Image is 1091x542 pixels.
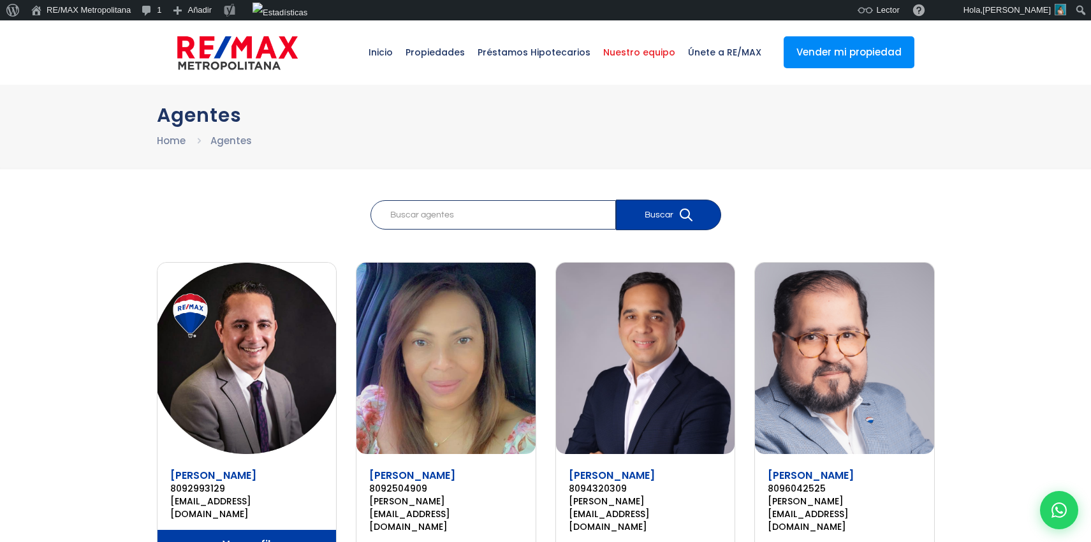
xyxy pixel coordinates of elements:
img: Visitas de 48 horas. Haz clic para ver más estadísticas del sitio. [253,3,307,23]
a: 8094320309 [569,482,722,495]
img: remax-metropolitana-logo [177,34,298,72]
input: Buscar agentes [370,200,616,230]
span: Préstamos Hipotecarios [471,33,597,71]
a: Vender mi propiedad [784,36,914,68]
span: Únete a RE/MAX [682,33,768,71]
a: [EMAIL_ADDRESS][DOMAIN_NAME] [170,495,324,520]
a: Inicio [362,20,399,84]
li: Agentes [210,133,252,149]
span: Nuestro equipo [597,33,682,71]
span: Inicio [362,33,399,71]
a: Préstamos Hipotecarios [471,20,597,84]
img: Abrahan Batista [157,263,337,454]
a: [PERSON_NAME][EMAIL_ADDRESS][DOMAIN_NAME] [768,495,921,533]
a: [PERSON_NAME] [369,468,455,483]
span: [PERSON_NAME] [983,5,1051,15]
a: [PERSON_NAME] [170,468,256,483]
a: 8096042525 [768,482,921,495]
a: [PERSON_NAME][EMAIL_ADDRESS][DOMAIN_NAME] [569,495,722,533]
a: [PERSON_NAME] [569,468,655,483]
img: Alberto Bogaert [556,263,735,454]
a: RE/MAX Metropolitana [177,20,298,84]
a: Únete a RE/MAX [682,20,768,84]
a: Nuestro equipo [597,20,682,84]
a: Home [157,134,186,147]
a: [PERSON_NAME][EMAIL_ADDRESS][DOMAIN_NAME] [369,495,523,533]
img: Aida Franco [356,263,536,454]
a: 8092993129 [170,482,324,495]
button: Buscar [616,200,721,230]
a: 8092504909 [369,482,523,495]
h1: Agentes [157,104,935,126]
a: Propiedades [399,20,471,84]
span: Propiedades [399,33,471,71]
img: Alberto Francis [755,263,934,454]
a: [PERSON_NAME] [768,468,854,483]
